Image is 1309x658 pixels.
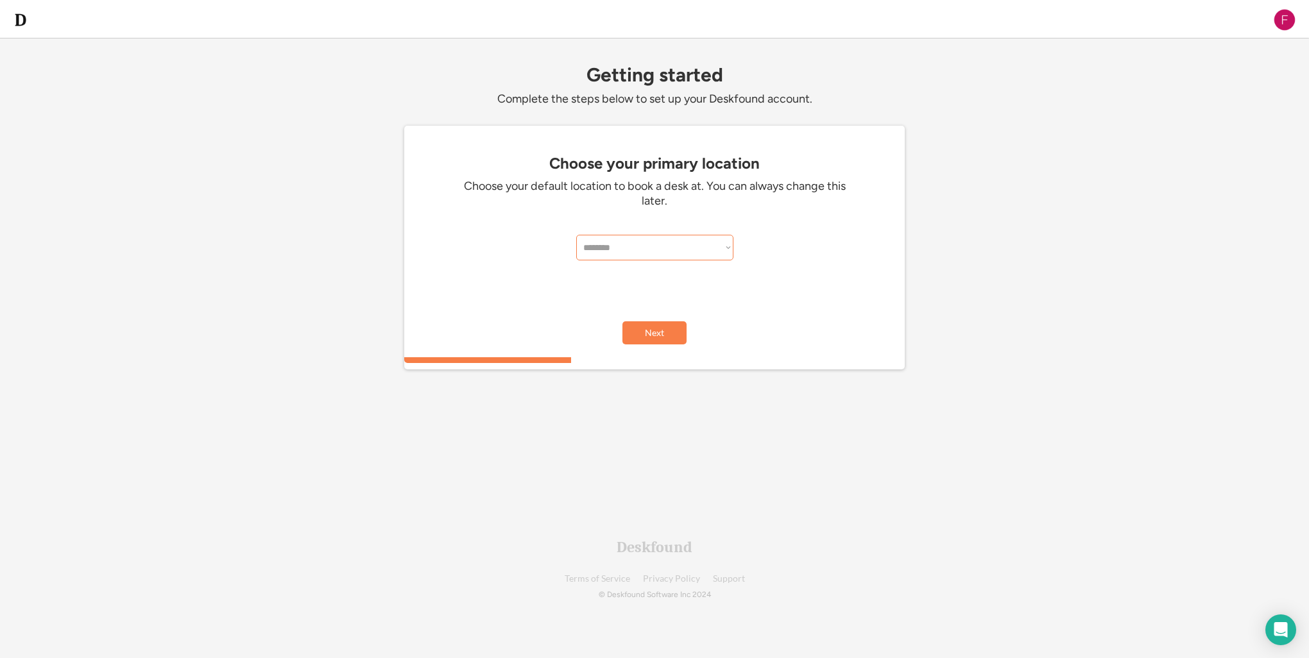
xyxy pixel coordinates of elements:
[407,357,907,363] div: 33.3333333333333%
[713,574,745,584] a: Support
[565,574,630,584] a: Terms of Service
[617,539,692,555] div: Deskfound
[462,179,847,209] div: Choose your default location to book a desk at. You can always change this later.
[404,64,905,85] div: Getting started
[1273,8,1296,31] img: F.png
[622,321,687,344] button: Next
[13,12,28,28] img: d-whitebg.png
[1265,614,1296,645] div: Open Intercom Messenger
[411,155,898,173] div: Choose your primary location
[643,574,700,584] a: Privacy Policy
[404,92,905,106] div: Complete the steps below to set up your Deskfound account.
